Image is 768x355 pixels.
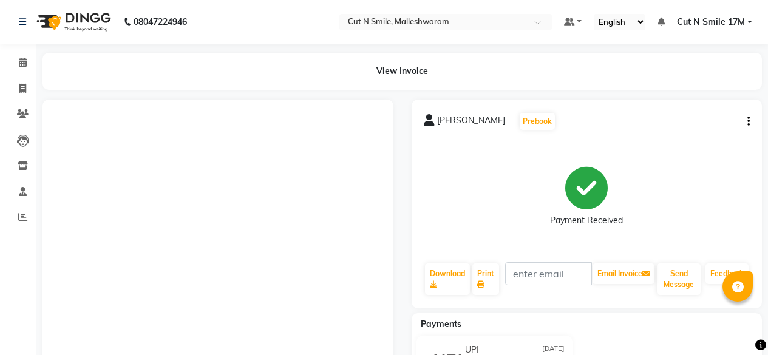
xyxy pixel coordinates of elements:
[657,263,701,295] button: Send Message
[134,5,187,39] b: 08047224946
[593,263,654,284] button: Email Invoice
[717,306,756,343] iframe: chat widget
[505,262,593,285] input: enter email
[520,113,555,130] button: Prebook
[550,214,623,227] div: Payment Received
[425,263,470,295] a: Download
[42,53,762,90] div: View Invoice
[31,5,114,39] img: logo
[705,263,749,284] a: Feedback
[677,16,745,29] span: Cut N Smile 17M
[472,263,499,295] a: Print
[421,319,461,330] span: Payments
[437,114,505,131] span: [PERSON_NAME]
